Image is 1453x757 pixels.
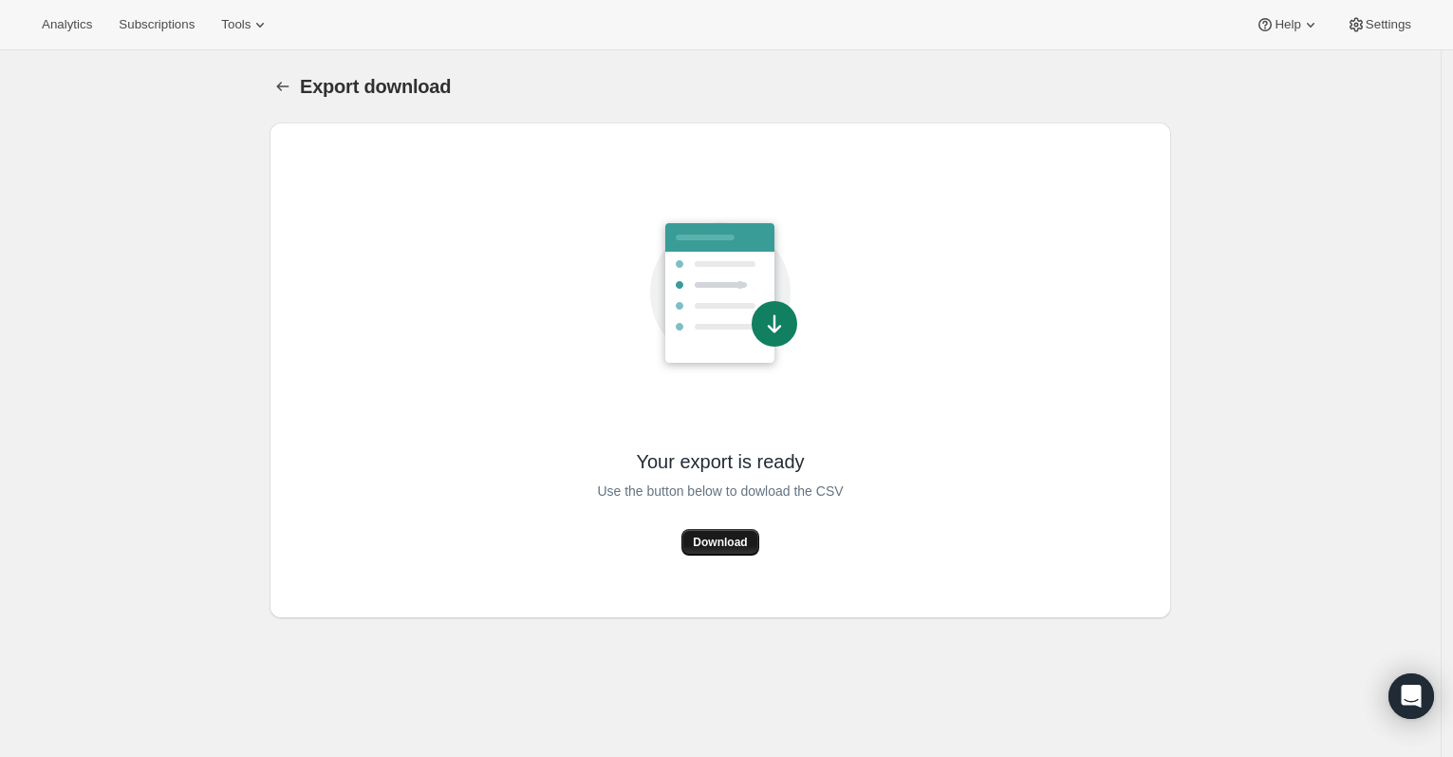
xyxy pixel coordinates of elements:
[107,11,206,38] button: Subscriptions
[636,449,804,474] span: Your export is ready
[1275,17,1300,32] span: Help
[597,480,843,502] span: Use the button below to dowload the CSV
[270,73,296,100] button: Export download
[30,11,103,38] button: Analytics
[42,17,92,32] span: Analytics
[221,17,251,32] span: Tools
[1244,11,1331,38] button: Help
[1388,673,1434,719] div: Open Intercom Messenger
[119,17,195,32] span: Subscriptions
[210,11,281,38] button: Tools
[1366,17,1411,32] span: Settings
[1335,11,1423,38] button: Settings
[300,76,451,97] span: Export download
[681,529,758,556] button: Download
[693,535,747,550] span: Download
